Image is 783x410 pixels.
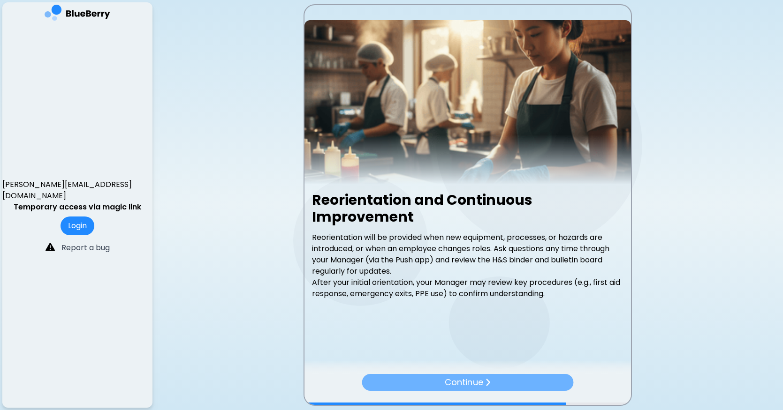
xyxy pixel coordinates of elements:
img: file icon [46,242,55,252]
p: [PERSON_NAME][EMAIL_ADDRESS][DOMAIN_NAME] [2,179,152,201]
a: Login [61,220,94,231]
p: Temporary access via magic link [14,201,141,213]
p: Reorientation will be provided when new equipment, processes, or hazards are introduced, or when ... [312,232,623,277]
img: company logo [45,5,110,24]
p: Report a bug [61,242,110,253]
p: Continue [445,376,483,389]
img: video thumbnail [304,20,631,184]
p: After your initial orientation, your Manager may review key procedures (e.g., first aid response,... [312,277,623,299]
img: file icon [485,378,491,387]
h2: Reorientation and Continuous Improvement [312,192,623,225]
button: Login [61,216,94,235]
